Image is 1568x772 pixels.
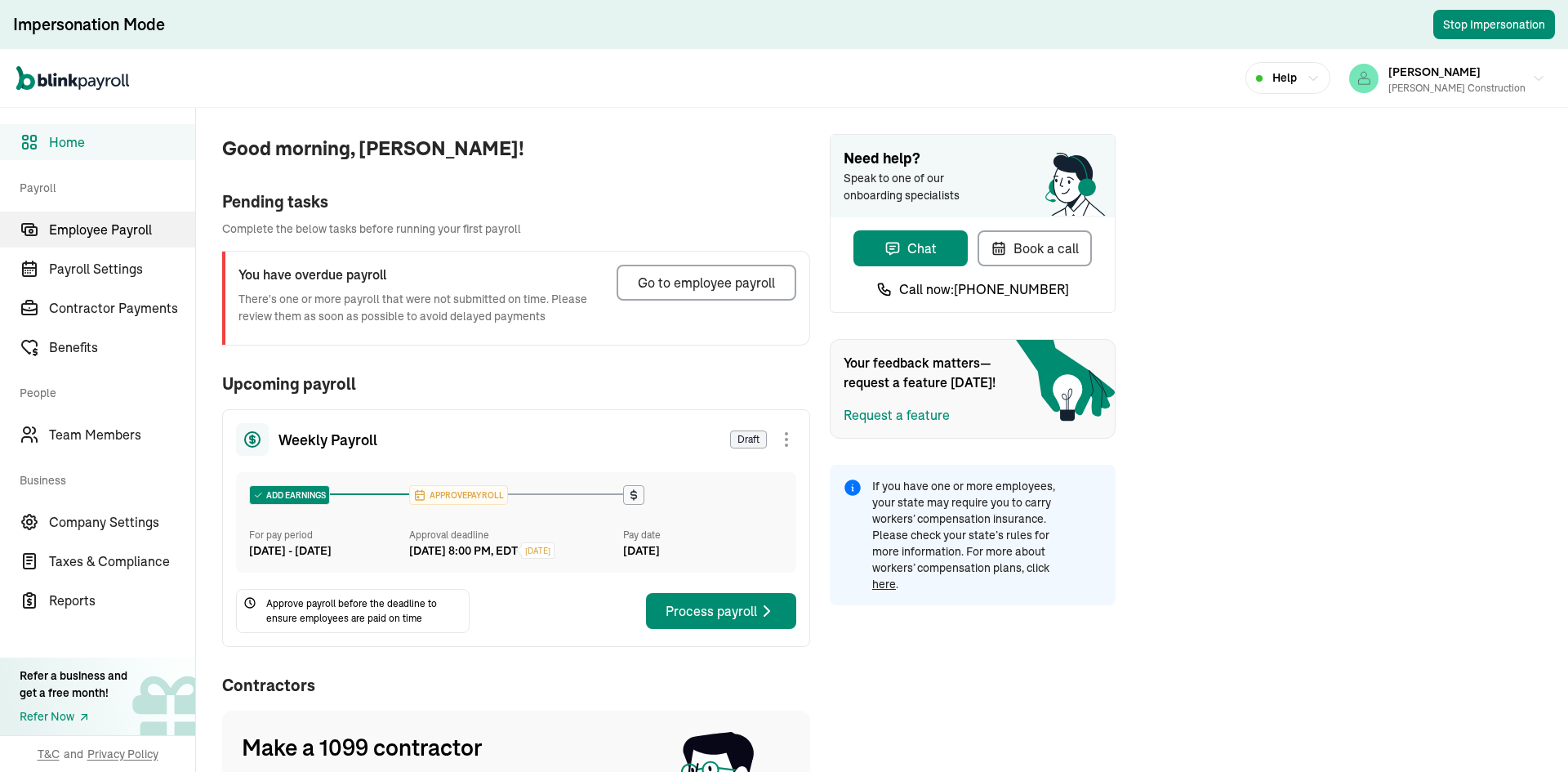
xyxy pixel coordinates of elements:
[844,148,1102,170] span: Need help?
[844,353,1007,392] span: Your feedback matters—request a feature [DATE]!
[222,673,810,698] span: Contractors
[249,528,409,542] div: For pay period
[49,298,195,318] span: Contractor Payments
[899,279,1069,299] span: Call now: [PHONE_NUMBER]
[426,489,504,502] span: APPROVE PAYROLL
[409,528,617,542] div: Approval deadline
[16,55,129,102] nav: Global
[250,486,329,504] div: ADD EARNINGS
[666,601,777,621] div: Process payroll
[20,456,185,501] span: Business
[278,429,377,451] span: Weekly Payroll
[13,13,165,36] div: Impersonation Mode
[49,259,195,279] span: Payroll Settings
[844,405,950,425] button: Request a feature
[20,163,185,208] span: Payroll
[853,230,968,266] button: Chat
[49,220,195,239] span: Employee Payroll
[1433,10,1555,39] button: Stop Impersonation
[617,265,796,301] button: Go to employee payroll
[38,746,60,762] span: T&C
[238,291,604,325] p: There's one or more payroll that were not submitted on time. Please review them as soon as possib...
[238,265,604,284] h3: You have overdue payroll
[884,239,937,258] div: Chat
[623,528,783,542] div: Pay date
[978,230,1092,266] button: Book a call
[49,132,195,152] span: Home
[49,425,195,444] span: Team Members
[222,190,810,214] div: Pending tasks
[1343,58,1552,99] button: [PERSON_NAME][PERSON_NAME] Construction
[20,368,185,413] span: People
[409,542,518,560] div: [DATE] 8:00 PM, EDT
[872,478,1067,592] span: If you have one or more employees, your state may require you to carry workers’ compensation insu...
[87,746,158,762] span: Privacy Policy
[525,545,550,557] span: [DATE]
[1272,69,1297,87] span: Help
[49,591,195,610] span: Reports
[646,593,796,629] button: Process payroll
[1245,62,1330,94] button: Help
[222,372,810,396] span: Upcoming payroll
[20,667,127,702] div: Refer a business and get a free month!
[222,134,810,163] span: Good morning, [PERSON_NAME]!
[623,542,783,560] div: [DATE]
[20,708,127,725] a: Refer Now
[730,431,767,448] span: Draft
[1388,81,1526,96] div: [PERSON_NAME] Construction
[266,596,462,626] span: Approve payroll before the deadline to ensure employees are paid on time
[1486,694,1568,772] iframe: Chat Widget
[638,273,775,292] div: Go to employee payroll
[1388,65,1481,79] span: [PERSON_NAME]
[49,551,195,571] span: Taxes & Compliance
[222,221,810,238] span: Complete the below tasks before running your first payroll
[249,542,409,560] div: [DATE] - [DATE]
[872,577,896,591] a: here
[49,512,195,532] span: Company Settings
[991,239,1079,258] div: Book a call
[49,337,195,357] span: Benefits
[844,170,982,204] span: Speak to one of our onboarding specialists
